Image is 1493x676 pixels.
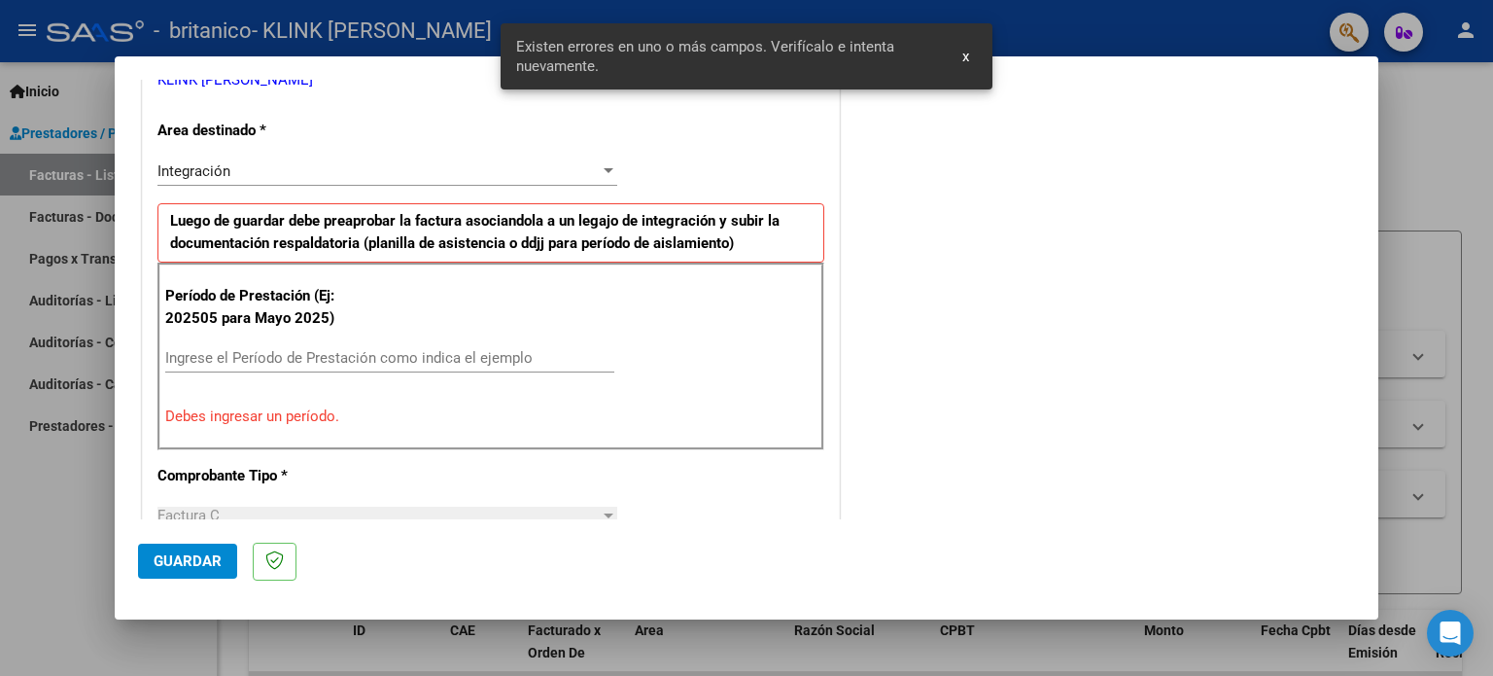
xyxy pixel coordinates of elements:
[138,544,237,579] button: Guardar
[962,48,969,65] span: x
[516,37,940,76] span: Existen errores en uno o más campos. Verifícalo e intenta nuevamente.
[165,406,816,428] p: Debes ingresar un período.
[157,507,220,524] span: Factura C
[157,69,824,91] p: KLINK [PERSON_NAME]
[157,465,358,487] p: Comprobante Tipo *
[165,285,361,329] p: Período de Prestación (Ej: 202505 para Mayo 2025)
[170,212,780,252] strong: Luego de guardar debe preaprobar la factura asociandola a un legajo de integración y subir la doc...
[157,120,358,142] p: Area destinado *
[1427,610,1474,657] div: Open Intercom Messenger
[157,162,230,180] span: Integración
[947,39,985,74] button: x
[154,552,222,570] span: Guardar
